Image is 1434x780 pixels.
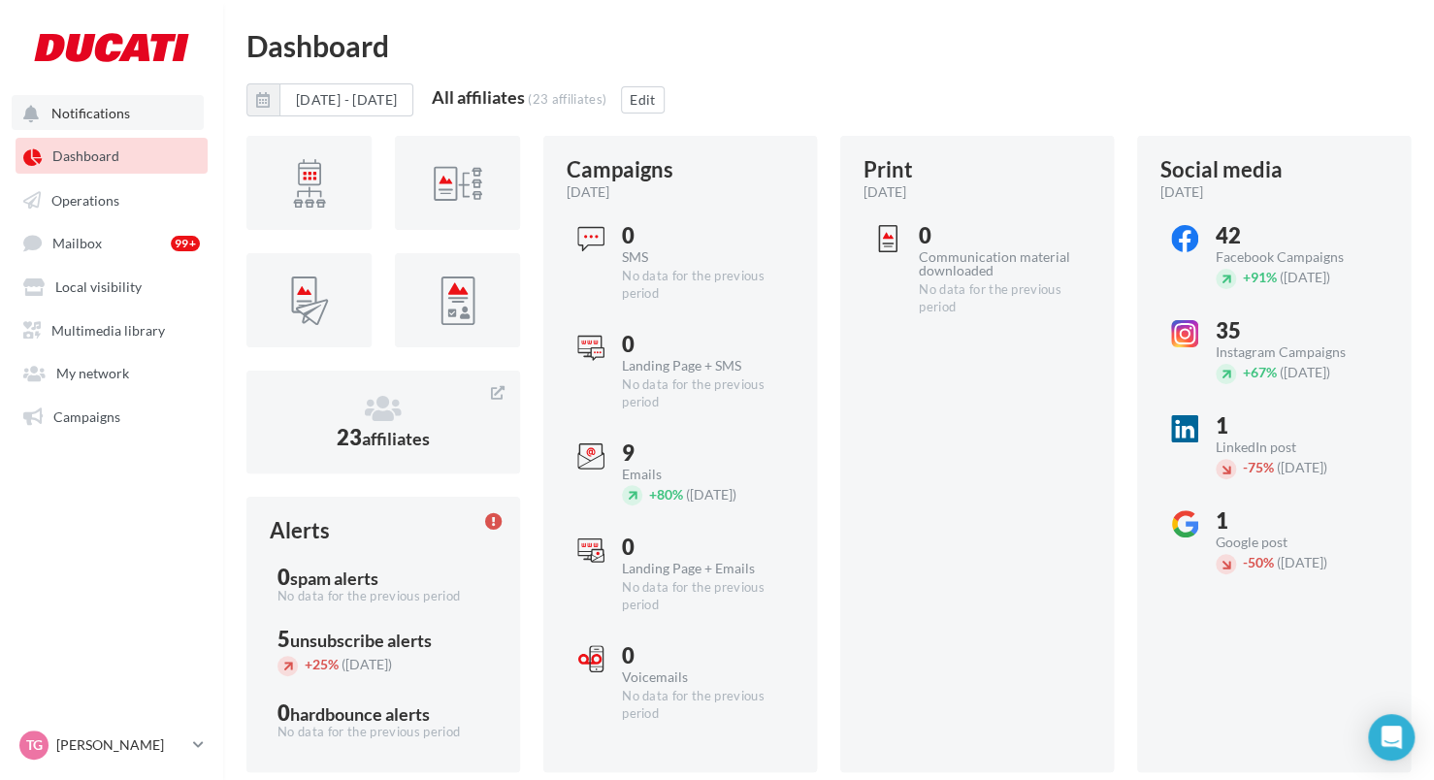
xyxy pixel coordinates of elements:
[686,486,736,503] span: ([DATE])
[305,656,339,672] span: 25%
[1280,364,1330,380] span: ([DATE])
[362,428,430,449] span: affiliates
[1216,250,1371,264] div: Facebook Campaigns
[1277,459,1327,475] span: ([DATE])
[528,91,606,107] div: (23 affiliates)
[1216,225,1371,246] div: 42
[246,83,413,116] button: [DATE] - [DATE]
[1243,364,1251,380] span: +
[1216,510,1378,532] div: 1
[1216,320,1371,341] div: 35
[919,225,1081,246] div: 0
[1277,554,1327,570] span: ([DATE])
[51,321,165,338] span: Multimedia library
[26,735,43,755] span: TG
[1243,269,1251,285] span: +
[622,225,777,246] div: 0
[622,562,777,575] div: Landing Page + Emails
[12,311,212,346] a: Multimedia library
[56,365,129,381] span: My network
[1216,415,1371,437] div: 1
[1216,440,1371,454] div: LinkedIn post
[622,442,777,464] div: 9
[1243,269,1277,285] span: 91%
[270,520,330,541] div: Alerts
[622,688,784,723] div: No data for the previous period
[277,702,489,724] div: 0
[1243,554,1248,570] span: -
[52,235,102,251] span: Mailbox
[919,281,1081,316] div: No data for the previous period
[864,182,906,202] span: [DATE]
[277,588,489,605] div: No data for the previous period
[621,86,664,114] button: Edit
[622,334,777,355] div: 0
[337,424,430,450] span: 23
[171,236,200,251] div: 99+
[622,536,777,558] div: 0
[305,656,312,672] span: +
[52,148,119,165] span: Dashboard
[622,250,777,264] div: SMS
[1368,714,1415,761] div: Open Intercom Messenger
[56,735,185,755] p: [PERSON_NAME]
[622,579,777,614] div: No data for the previous period
[622,359,777,373] div: Landing Page + SMS
[16,727,208,764] a: TG [PERSON_NAME]
[1280,269,1330,285] span: ([DATE])
[1160,159,1283,180] div: Social media
[622,645,784,666] div: 0
[622,670,784,684] div: Voicemails
[432,88,525,106] div: All affiliates
[622,468,777,481] div: Emails
[12,398,212,433] a: Campaigns
[277,629,489,650] div: 5
[279,83,413,116] button: [DATE] - [DATE]
[1216,536,1378,549] div: Google post
[12,268,212,303] a: Local visibility
[51,105,130,121] span: Notifications
[864,159,913,180] div: Print
[12,224,212,260] a: Mailbox 99+
[51,191,119,208] span: Operations
[12,138,212,173] a: Dashboard
[290,632,432,649] div: unsubscribe alerts
[622,268,777,303] div: No data for the previous period
[12,181,212,216] a: Operations
[649,486,657,503] span: +
[1243,459,1274,475] span: 75%
[567,182,609,202] span: [DATE]
[1216,345,1371,359] div: Instagram Campaigns
[12,354,212,389] a: My network
[290,705,430,723] div: hardbounce alerts
[1243,459,1248,475] span: -
[55,278,142,295] span: Local visibility
[1160,182,1203,202] span: [DATE]
[277,724,489,741] div: No data for the previous period
[53,407,120,424] span: Campaigns
[342,656,392,672] span: ([DATE])
[1243,364,1277,380] span: 67%
[919,250,1081,277] div: Communication material downloaded
[567,159,673,180] div: Campaigns
[12,95,204,130] button: Notifications
[1243,554,1274,570] span: 50%
[246,31,1411,60] div: Dashboard
[290,569,378,587] div: spam alerts
[649,486,683,503] span: 80%
[277,567,489,588] div: 0
[622,376,777,411] div: No data for the previous period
